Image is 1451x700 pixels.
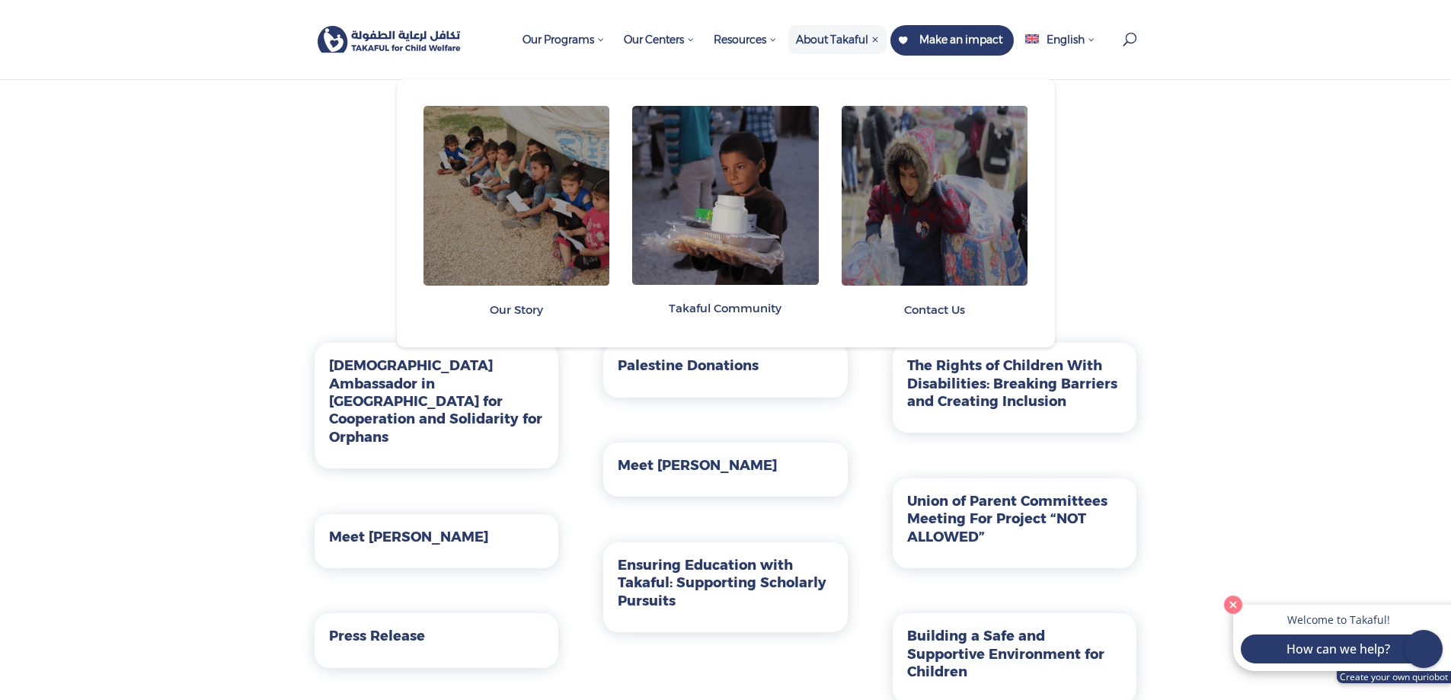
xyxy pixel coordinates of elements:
[1337,671,1451,683] a: Create your own quriobot
[618,457,777,474] a: Meet [PERSON_NAME]
[669,301,781,315] span: Takaful Community
[796,33,879,46] span: About Takaful
[842,289,1028,329] a: Contact Us
[515,25,612,79] a: Our Programs
[618,357,759,374] a: Palestine Donations
[907,357,1117,410] a: The Rights of Children With Disabilities: Breaking Barriers and Creating Inclusion
[1047,33,1085,46] span: English
[1241,634,1436,663] button: How can we help?
[329,529,488,545] a: Meet [PERSON_NAME]
[904,302,965,317] span: Contact Us
[714,33,777,46] span: Resources
[706,25,785,79] a: Resources
[329,357,542,446] a: [DEMOGRAPHIC_DATA] Ambassador in [GEOGRAPHIC_DATA] for Cooperation and Solidarity for Orphans
[1248,612,1428,627] p: Welcome to Takaful!
[1018,25,1102,79] a: English
[329,628,425,644] a: Press Release
[616,25,702,79] a: Our Centers
[907,493,1107,545] a: Union of Parent Committees Meeting For Project “NOT ALLOWED”
[490,302,543,317] span: Our Story
[919,33,1002,46] span: Make an impact
[315,164,1137,213] h1: Results for "1"
[632,288,819,328] a: Takaful Community
[618,557,826,609] a: Ensuring Education with Takaful: Supporting Scholarly Pursuits
[907,628,1104,680] a: Building a Safe and Supportive Environment for Children
[624,33,695,46] span: Our Centers
[788,25,887,79] a: About Takaful
[523,33,605,46] span: Our Programs
[423,289,610,329] a: Our Story
[1220,592,1246,618] button: Close
[318,26,462,53] img: Takaful
[890,25,1014,56] a: Make an impact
